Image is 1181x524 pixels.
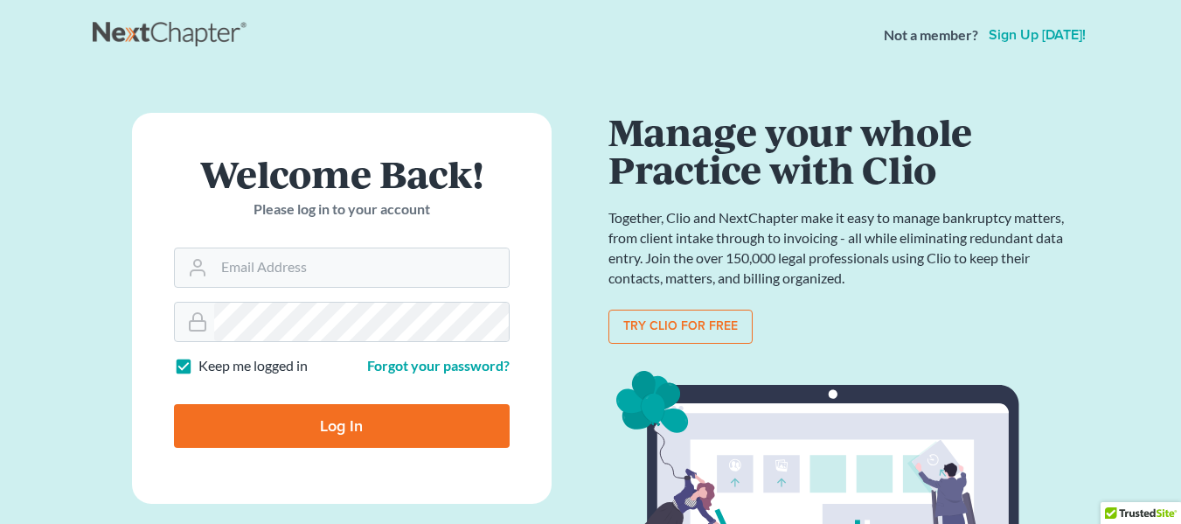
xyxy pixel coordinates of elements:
a: Forgot your password? [367,357,510,374]
h1: Manage your whole Practice with Clio [608,113,1072,187]
h1: Welcome Back! [174,155,510,192]
a: Sign up [DATE]! [985,28,1089,42]
p: Together, Clio and NextChapter make it easy to manage bankruptcy matters, from client intake thro... [608,208,1072,288]
label: Keep me logged in [198,356,308,376]
a: Try clio for free [608,310,753,345]
input: Email Address [214,248,509,287]
strong: Not a member? [884,25,978,45]
p: Please log in to your account [174,199,510,220]
input: Log In [174,404,510,448]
